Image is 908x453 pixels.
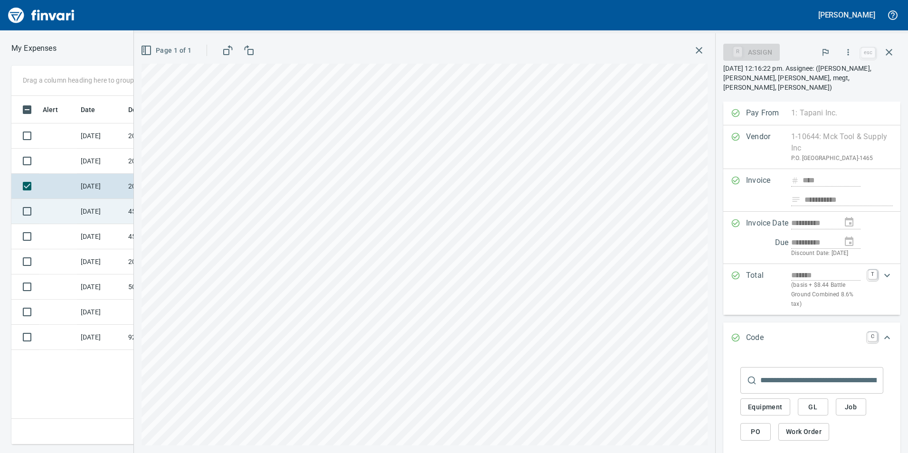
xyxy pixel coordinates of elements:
[77,149,124,174] td: [DATE]
[746,332,791,344] p: Code
[124,325,210,350] td: 92506.251505
[124,199,210,224] td: 4532.65
[77,199,124,224] td: [DATE]
[786,426,822,438] span: Work Order
[11,43,57,54] nav: breadcrumb
[77,325,124,350] td: [DATE]
[723,322,900,354] div: Expand
[128,104,176,115] span: Description
[748,401,783,413] span: Equipment
[124,123,210,149] td: 20.13191.65
[77,174,124,199] td: [DATE]
[723,64,900,92] p: [DATE] 12:16:22 pm. Assignee: ([PERSON_NAME], [PERSON_NAME], [PERSON_NAME], megt, [PERSON_NAME], ...
[124,149,210,174] td: 20.13144.65
[77,123,124,149] td: [DATE]
[77,224,124,249] td: [DATE]
[124,174,210,199] td: 20.13173.65
[124,274,210,300] td: 50.10733.65
[77,274,124,300] td: [DATE]
[778,423,829,441] button: Work Order
[805,401,821,413] span: GL
[740,398,790,416] button: Equipment
[818,10,875,20] h5: [PERSON_NAME]
[11,43,57,54] p: My Expenses
[748,426,763,438] span: PO
[868,270,877,279] a: T
[124,224,210,249] td: 4532.65
[142,45,191,57] span: Page 1 of 1
[23,75,162,85] p: Drag a column heading here to group the table
[43,104,58,115] span: Alert
[859,41,900,64] span: Close invoice
[746,270,791,309] p: Total
[77,300,124,325] td: [DATE]
[723,264,900,315] div: Expand
[836,398,866,416] button: Job
[815,42,836,63] button: Flag
[43,104,70,115] span: Alert
[843,401,859,413] span: Job
[77,249,124,274] td: [DATE]
[81,104,108,115] span: Date
[868,332,877,341] a: C
[128,104,164,115] span: Description
[861,47,875,58] a: esc
[838,42,859,63] button: More
[124,249,210,274] td: 20.13185.65
[740,423,771,441] button: PO
[139,42,195,59] button: Page 1 of 1
[798,398,828,416] button: GL
[791,281,862,309] p: (basis + $8.44 Battle Ground Combined 8.6% tax)
[723,47,780,56] div: Assign
[81,104,95,115] span: Date
[816,8,878,22] button: [PERSON_NAME]
[6,4,77,27] img: Finvari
